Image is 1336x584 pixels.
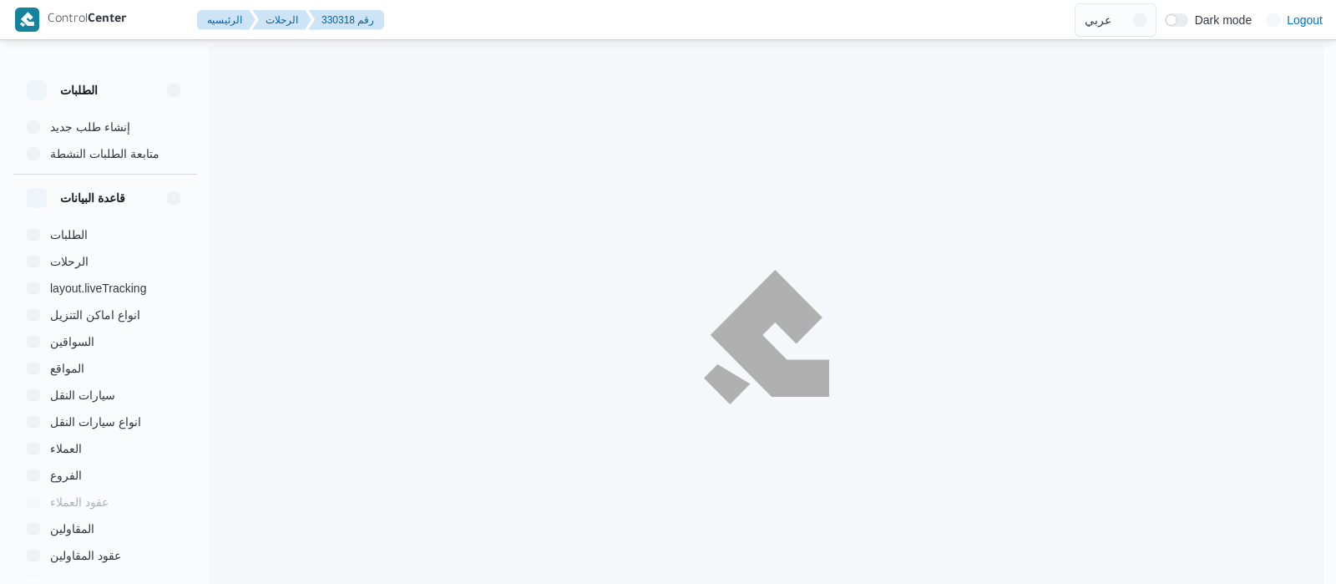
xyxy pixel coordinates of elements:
span: عقود العملاء [50,492,109,512]
button: الرئيسيه [197,10,256,30]
span: العملاء [50,439,82,459]
span: Dark mode [1188,13,1252,27]
button: الرحلات [20,248,190,275]
span: الفروع [50,465,82,485]
button: قاعدة البيانات [27,188,184,208]
div: قاعدة البيانات [13,221,197,583]
button: المواقع [20,355,190,382]
button: المقاولين [20,515,190,542]
span: انواع سيارات النقل [50,412,141,432]
b: Center [88,13,127,27]
button: العملاء [20,435,190,462]
span: عقود المقاولين [50,546,121,566]
span: المقاولين [50,519,94,539]
h3: الطلبات [60,80,98,100]
div: الطلبات [13,114,197,174]
button: الطلبات [27,80,184,100]
h3: قاعدة البيانات [60,188,125,208]
button: Logout [1260,3,1329,37]
span: Logout [1287,10,1323,30]
span: السواقين [50,332,94,352]
button: الفروع [20,462,190,489]
button: عقود المقاولين [20,542,190,569]
span: المواقع [50,358,84,378]
button: 330318 رقم [308,10,384,30]
button: انواع سيارات النقل [20,409,190,435]
button: إنشاء طلب جديد [20,114,190,140]
button: السواقين [20,328,190,355]
button: سيارات النقل [20,382,190,409]
span: سيارات النقل [50,385,115,405]
button: انواع اماكن التنزيل [20,302,190,328]
span: متابعة الطلبات النشطة [50,144,159,164]
img: X8yXhbKr1z7QwAAAABJRU5ErkJggg== [15,8,39,32]
button: الطلبات [20,221,190,248]
span: الرحلات [50,251,89,272]
span: إنشاء طلب جديد [50,117,130,137]
button: الرحلات [252,10,311,30]
span: الطلبات [50,225,88,245]
span: انواع اماكن التنزيل [50,305,140,325]
span: layout.liveTracking [50,278,146,298]
button: layout.liveTracking [20,275,190,302]
button: عقود العملاء [20,489,190,515]
button: متابعة الطلبات النشطة [20,140,190,167]
img: ILLA Logo [705,271,829,404]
